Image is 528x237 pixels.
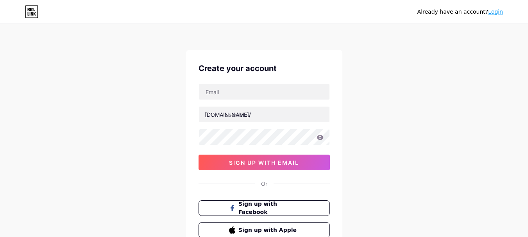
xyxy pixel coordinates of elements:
[488,9,503,15] a: Login
[238,200,299,216] span: Sign up with Facebook
[199,107,329,122] input: username
[417,8,503,16] div: Already have an account?
[229,159,299,166] span: sign up with email
[199,62,330,74] div: Create your account
[205,110,251,119] div: [DOMAIN_NAME]/
[199,200,330,216] button: Sign up with Facebook
[199,155,330,170] button: sign up with email
[261,180,267,188] div: Or
[238,226,299,234] span: Sign up with Apple
[199,84,329,100] input: Email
